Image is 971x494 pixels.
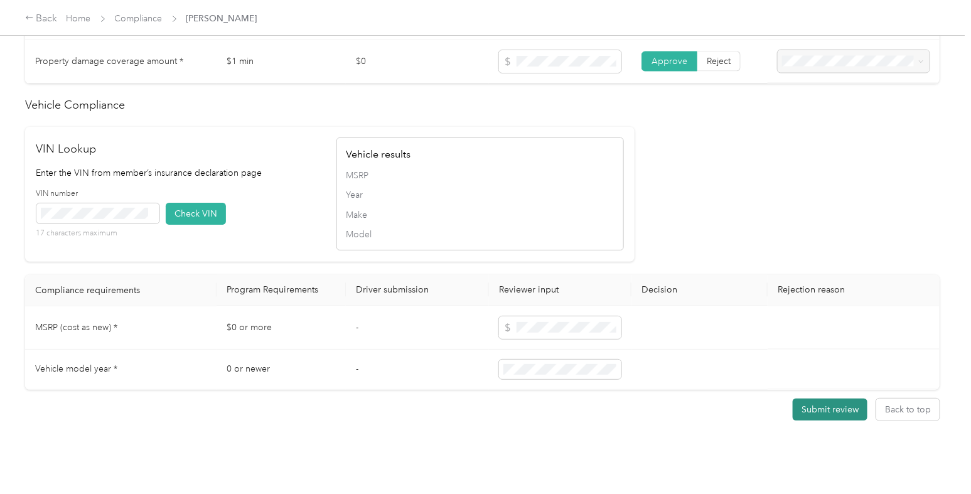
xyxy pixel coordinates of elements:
[25,306,217,350] td: MSRP (cost as new) *
[346,228,614,241] span: Model
[36,166,324,180] p: Enter the VIN from member’s insurance declaration page
[25,11,58,26] div: Back
[346,306,488,350] td: -
[346,275,488,306] th: Driver submission
[631,275,768,306] th: Decision
[217,40,346,83] td: $1 min
[346,169,614,182] span: MSRP
[346,188,614,201] span: Year
[346,208,614,222] span: Make
[652,56,687,67] span: Approve
[25,40,217,83] td: Property damage coverage amount *
[25,350,217,390] td: Vehicle model year *
[707,56,731,67] span: Reject
[876,399,940,421] button: Back to top
[217,275,346,306] th: Program Requirements
[25,275,217,306] th: Compliance requirements
[346,350,488,390] td: -
[768,275,940,306] th: Rejection reason
[115,13,163,24] a: Compliance
[346,147,614,162] h4: Vehicle results
[217,306,346,350] td: $0 or more
[25,97,940,114] h2: Vehicle Compliance
[35,363,117,374] span: Vehicle model year *
[217,350,346,390] td: 0 or newer
[489,275,631,306] th: Reviewer input
[67,13,91,24] a: Home
[166,203,226,225] button: Check VIN
[36,228,159,239] p: 17 characters maximum
[793,399,867,421] button: Submit review
[35,56,183,67] span: Property damage coverage amount *
[36,141,324,158] h2: VIN Lookup
[346,40,488,83] td: $0
[36,188,159,200] label: VIN number
[901,424,971,494] iframe: Everlance-gr Chat Button Frame
[35,322,117,333] span: MSRP (cost as new) *
[186,12,257,25] span: [PERSON_NAME]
